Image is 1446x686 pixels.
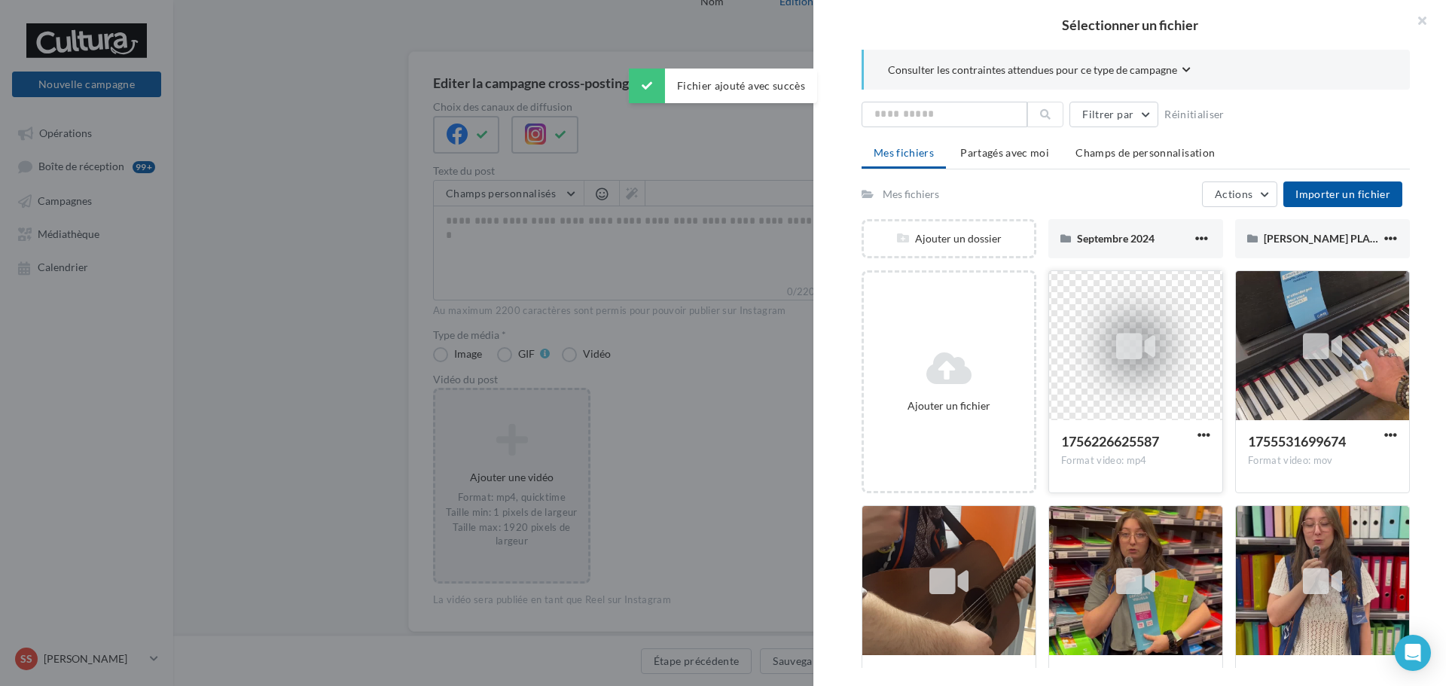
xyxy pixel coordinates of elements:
[1069,102,1158,127] button: Filtrer par
[883,187,939,202] div: Mes fichiers
[864,231,1034,246] div: Ajouter un dossier
[629,69,817,103] div: Fichier ajouté avec succès
[1061,454,1210,468] div: Format video: mp4
[1395,635,1431,671] div: Open Intercom Messenger
[1158,105,1231,123] button: Réinitialiser
[870,398,1028,413] div: Ajouter un fichier
[1248,454,1397,468] div: Format video: mov
[1061,433,1159,450] span: 1756226625587
[837,18,1422,32] h2: Sélectionner un fichier
[1077,232,1155,245] span: Septembre 2024
[888,62,1191,81] button: Consulter les contraintes attendues pour ce type de campagne
[960,146,1049,159] span: Partagés avec moi
[1075,146,1215,159] span: Champs de personnalisation
[1215,188,1252,200] span: Actions
[874,146,934,159] span: Mes fichiers
[888,63,1177,78] span: Consulter les contraintes attendues pour ce type de campagne
[1248,433,1346,450] span: 1755531699674
[1248,668,1327,684] span: Liste scolaire
[1283,181,1402,207] button: Importer un fichier
[874,668,972,684] span: 1755530006235
[1295,188,1390,200] span: Importer un fichier
[1202,181,1277,207] button: Actions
